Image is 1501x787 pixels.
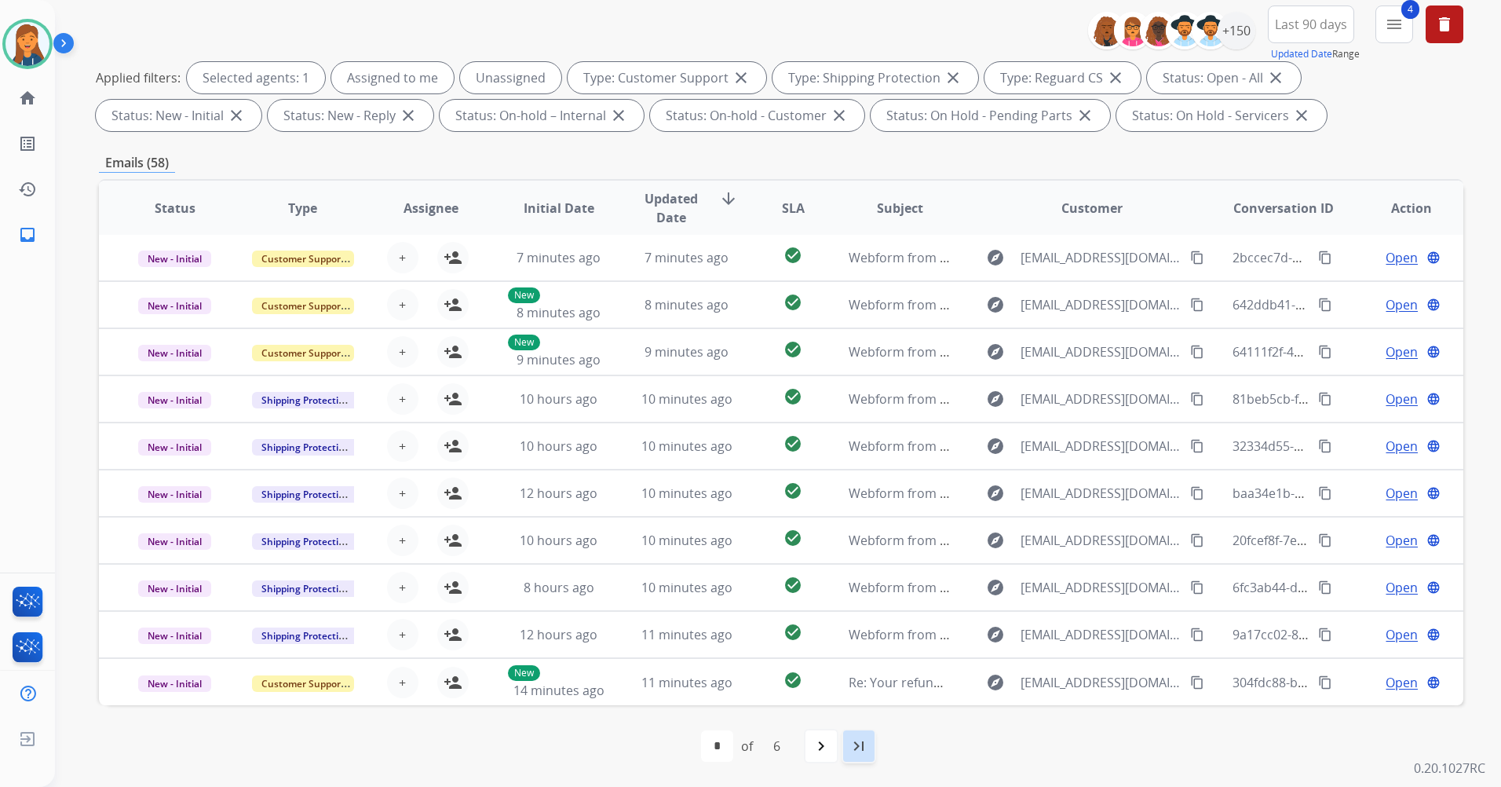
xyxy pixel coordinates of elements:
[96,68,181,87] p: Applied filters:
[1426,392,1441,406] mat-icon: language
[849,343,1204,361] span: Webform from [EMAIL_ADDRESS][DOMAIN_NAME] on [DATE]
[741,737,753,756] div: of
[986,295,1005,314] mat-icon: explore
[138,675,211,692] span: New - Initial
[1218,12,1255,49] div: +150
[986,578,1005,597] mat-icon: explore
[1190,533,1204,547] mat-icon: content_copy
[517,249,601,266] span: 7 minutes ago
[849,437,1204,455] span: Webform from [EMAIL_ADDRESS][DOMAIN_NAME] on [DATE]
[1190,628,1204,642] mat-icon: content_copy
[761,730,793,762] div: 6
[1386,484,1418,503] span: Open
[387,383,418,415] button: +
[444,342,462,361] mat-icon: person_add
[520,437,597,455] span: 10 hours ago
[508,287,540,303] p: New
[1335,181,1463,236] th: Action
[986,248,1005,267] mat-icon: explore
[1190,580,1204,595] mat-icon: content_copy
[986,531,1005,550] mat-icon: explore
[783,340,802,359] mat-icon: check_circle
[783,481,802,500] mat-icon: check_circle
[387,478,418,509] button: +
[1426,533,1441,547] mat-icon: language
[732,68,750,87] mat-icon: close
[399,484,406,503] span: +
[1386,390,1418,408] span: Open
[849,674,1160,691] span: Re: Your refund from High Point Scientific RMA50191
[986,625,1005,644] mat-icon: explore
[1233,485,1476,502] span: baa34e1b-3711-408b-94a3-83bb6122b86f
[782,199,805,218] span: SLA
[520,532,597,549] span: 10 hours ago
[387,525,418,556] button: +
[1021,578,1181,597] span: [EMAIL_ADDRESS][DOMAIN_NAME]
[1021,531,1181,550] span: [EMAIL_ADDRESS][DOMAIN_NAME]
[138,580,211,597] span: New - Initial
[1292,106,1311,125] mat-icon: close
[849,579,1204,596] span: Webform from [EMAIL_ADDRESS][DOMAIN_NAME] on [DATE]
[1271,47,1360,60] span: Range
[645,296,729,313] span: 8 minutes ago
[1021,342,1181,361] span: [EMAIL_ADDRESS][DOMAIN_NAME]
[1318,392,1332,406] mat-icon: content_copy
[1076,106,1094,125] mat-icon: close
[986,437,1005,456] mat-icon: explore
[1116,100,1327,131] div: Status: On Hold - Servicers
[783,671,802,690] mat-icon: check_circle
[1190,251,1204,265] mat-icon: content_copy
[849,626,1204,643] span: Webform from [EMAIL_ADDRESS][DOMAIN_NAME] on [DATE]
[1426,486,1441,500] mat-icon: language
[1426,298,1441,312] mat-icon: language
[252,675,354,692] span: Customer Support
[1318,675,1332,690] mat-icon: content_copy
[399,531,406,550] span: +
[1426,675,1441,690] mat-icon: language
[1386,248,1418,267] span: Open
[252,486,360,503] span: Shipping Protection
[783,434,802,453] mat-icon: check_circle
[96,100,261,131] div: Status: New - Initial
[18,180,37,199] mat-icon: history
[1318,345,1332,359] mat-icon: content_copy
[520,390,597,408] span: 10 hours ago
[1021,248,1181,267] span: [EMAIL_ADDRESS][DOMAIN_NAME]
[444,248,462,267] mat-icon: person_add
[138,533,211,550] span: New - Initial
[399,673,406,692] span: +
[387,336,418,368] button: +
[812,737,831,756] mat-icon: navigate_next
[1268,5,1354,43] button: Last 90 days
[1414,759,1485,778] p: 0.20.1027RC
[387,430,418,462] button: +
[1386,342,1418,361] span: Open
[1318,628,1332,642] mat-icon: content_copy
[1318,580,1332,595] mat-icon: content_copy
[508,335,540,350] p: New
[387,619,418,650] button: +
[944,68,962,87] mat-icon: close
[138,251,211,267] span: New - Initial
[444,484,462,503] mat-icon: person_add
[641,390,732,408] span: 10 minutes ago
[1061,199,1123,218] span: Customer
[138,345,211,361] span: New - Initial
[783,246,802,265] mat-icon: check_circle
[877,199,923,218] span: Subject
[1190,675,1204,690] mat-icon: content_copy
[1386,673,1418,692] span: Open
[1233,390,1462,408] span: 81beb5cb-f6e4-4fc6-a72f-8432a55cf966
[513,682,604,699] span: 14 minutes ago
[641,532,732,549] span: 10 minutes ago
[849,485,1204,502] span: Webform from [EMAIL_ADDRESS][DOMAIN_NAME] on [DATE]
[252,628,360,644] span: Shipping Protection
[1233,532,1463,549] span: 20fcef8f-7e4e-4cb8-9a93-70d8cc47ce18
[252,392,360,408] span: Shipping Protection
[252,298,354,314] span: Customer Support
[1190,298,1204,312] mat-icon: content_copy
[772,62,978,93] div: Type: Shipping Protection
[1318,439,1332,453] mat-icon: content_copy
[641,485,732,502] span: 10 minutes ago
[636,189,707,227] span: Updated Date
